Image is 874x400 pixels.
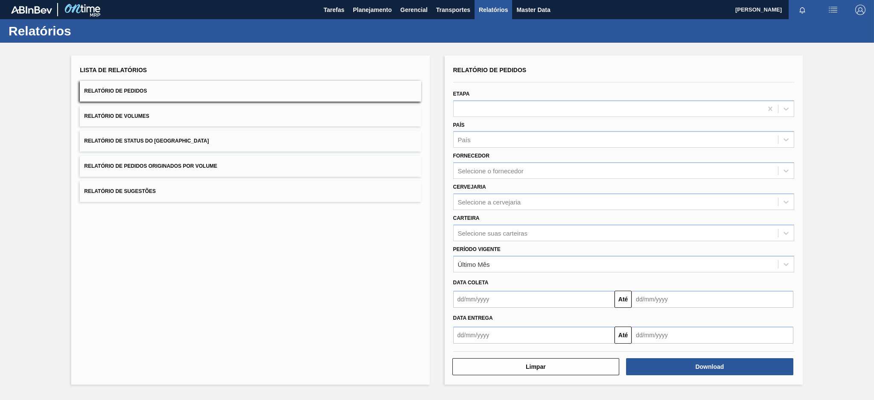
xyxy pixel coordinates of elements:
[789,4,816,16] button: Notificações
[855,5,865,15] img: Logout
[80,131,421,152] button: Relatório de Status do [GEOGRAPHIC_DATA]
[84,138,209,144] span: Relatório de Status do [GEOGRAPHIC_DATA]
[479,5,508,15] span: Relatórios
[516,5,550,15] span: Master Data
[436,5,470,15] span: Transportes
[453,246,501,252] label: Período Vigente
[11,6,52,14] img: TNhmsLtSVTkK8tSr43FrP2fwEKptu5GPRR3wAAAABJRU5ErkJggg==
[453,91,470,97] label: Etapa
[615,291,632,308] button: Até
[458,167,524,175] div: Selecione o fornecedor
[80,81,421,102] button: Relatório de Pedidos
[458,136,471,143] div: País
[353,5,392,15] span: Planejamento
[80,181,421,202] button: Relatório de Sugestões
[632,291,793,308] input: dd/mm/yyyy
[458,198,521,205] div: Selecione a cervejaria
[458,260,490,268] div: Último Mês
[323,5,344,15] span: Tarefas
[400,5,428,15] span: Gerencial
[80,67,147,73] span: Lista de Relatórios
[828,5,838,15] img: userActions
[452,358,620,375] button: Limpar
[632,327,793,344] input: dd/mm/yyyy
[453,153,489,159] label: Fornecedor
[453,315,493,321] span: Data entrega
[458,229,527,236] div: Selecione suas carteiras
[453,280,489,286] span: Data coleta
[9,26,160,36] h1: Relatórios
[453,215,480,221] label: Carteira
[453,122,465,128] label: País
[80,156,421,177] button: Relatório de Pedidos Originados por Volume
[626,358,793,375] button: Download
[84,113,149,119] span: Relatório de Volumes
[615,327,632,344] button: Até
[453,184,486,190] label: Cervejaria
[453,67,527,73] span: Relatório de Pedidos
[80,106,421,127] button: Relatório de Volumes
[84,88,147,94] span: Relatório de Pedidos
[453,291,615,308] input: dd/mm/yyyy
[453,327,615,344] input: dd/mm/yyyy
[84,188,156,194] span: Relatório de Sugestões
[84,163,217,169] span: Relatório de Pedidos Originados por Volume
